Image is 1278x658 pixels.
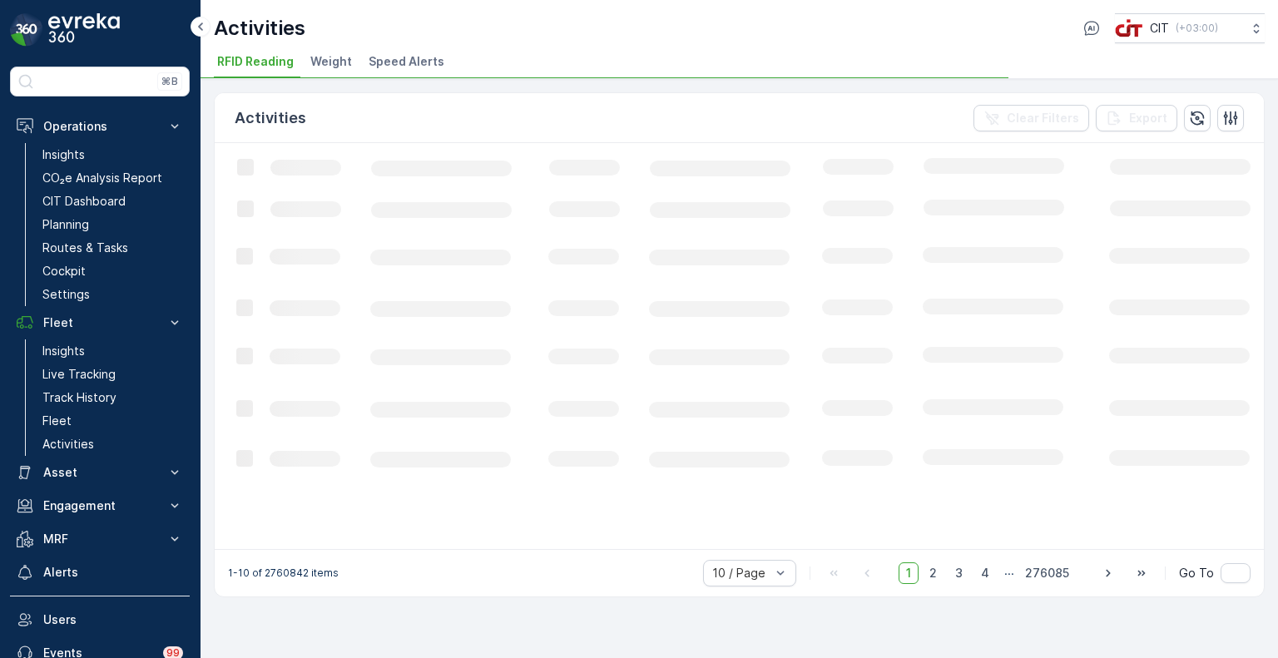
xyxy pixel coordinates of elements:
button: Engagement [10,489,190,522]
button: Asset [10,456,190,489]
span: 4 [973,562,997,584]
a: Planning [36,213,190,236]
p: Live Tracking [42,366,116,383]
a: Insights [36,143,190,166]
p: CIT Dashboard [42,193,126,210]
p: ... [1004,562,1014,584]
p: Users [43,611,183,628]
button: Fleet [10,306,190,339]
a: CO₂e Analysis Report [36,166,190,190]
p: CIT [1150,20,1169,37]
img: logo_dark-DEwI_e13.png [48,13,120,47]
button: CIT(+03:00) [1115,13,1265,43]
p: Track History [42,389,116,406]
a: Live Tracking [36,363,190,386]
p: Settings [42,286,90,303]
p: ⌘B [161,75,178,88]
p: Planning [42,216,89,233]
a: Activities [36,433,190,456]
a: Track History [36,386,190,409]
span: Go To [1179,565,1214,581]
p: Activities [214,15,305,42]
p: ( +03:00 ) [1176,22,1218,35]
p: Clear Filters [1007,110,1079,126]
button: Export [1096,105,1177,131]
a: Cockpit [36,260,190,283]
span: 1 [899,562,919,584]
a: Users [10,603,190,636]
p: Routes & Tasks [42,240,128,256]
p: Asset [43,464,156,481]
a: CIT Dashboard [36,190,190,213]
p: Fleet [43,314,156,331]
a: Settings [36,283,190,306]
p: Operations [43,118,156,135]
p: Insights [42,343,85,359]
p: Cockpit [42,263,86,280]
p: Alerts [43,564,183,581]
span: Speed Alerts [369,53,444,70]
p: Fleet [42,413,72,429]
p: MRF [43,531,156,547]
p: Activities [42,436,94,453]
a: Insights [36,339,190,363]
button: Clear Filters [973,105,1089,131]
a: Fleet [36,409,190,433]
p: Engagement [43,497,156,514]
span: 3 [948,562,970,584]
p: Export [1129,110,1167,126]
p: Insights [42,146,85,163]
button: Operations [10,110,190,143]
a: Routes & Tasks [36,236,190,260]
button: MRF [10,522,190,556]
img: logo [10,13,43,47]
a: Alerts [10,556,190,589]
span: RFID Reading [217,53,294,70]
span: Weight [310,53,352,70]
p: 1-10 of 2760842 items [228,566,339,580]
span: 2 [922,562,944,584]
p: CO₂e Analysis Report [42,170,162,186]
p: Activities [235,106,306,130]
img: cit-logo_pOk6rL0.png [1115,19,1143,37]
span: 276085 [1018,562,1077,584]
